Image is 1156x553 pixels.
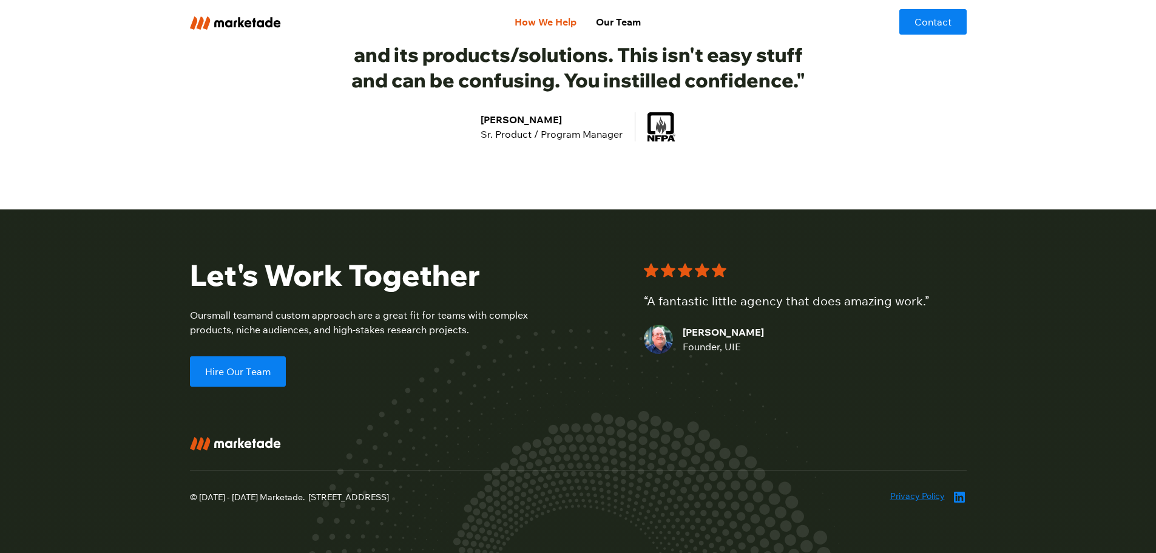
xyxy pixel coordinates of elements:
a: home [190,14,352,29]
div: [PERSON_NAME] [683,325,764,339]
h2: Let's Work Together [190,258,530,293]
div: Our and custom approach are a great fit for teams with complex products, niche audiences, and hig... [190,308,530,337]
div: Sr. Product / Program Manager [481,127,623,141]
h3: "Your team clearly did your research on NFPA and its products/solutions. This isn't easy stuff an... [345,17,811,93]
img: NFPA logo [647,112,675,141]
a: Contact [899,9,967,35]
div: [PERSON_NAME] [481,112,623,127]
div: © [DATE] - [DATE] Marketade. [STREET_ADDRESS] [190,491,389,504]
div: Founder, UIE [683,339,764,354]
a: How We Help [505,10,586,34]
div: “A fantastic little agency that does amazing work.” [644,292,929,310]
a: Our Team [586,10,651,34]
a: small team [207,309,256,321]
a: Privacy Policy [890,490,945,503]
a: Hire Our Team [190,356,286,387]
